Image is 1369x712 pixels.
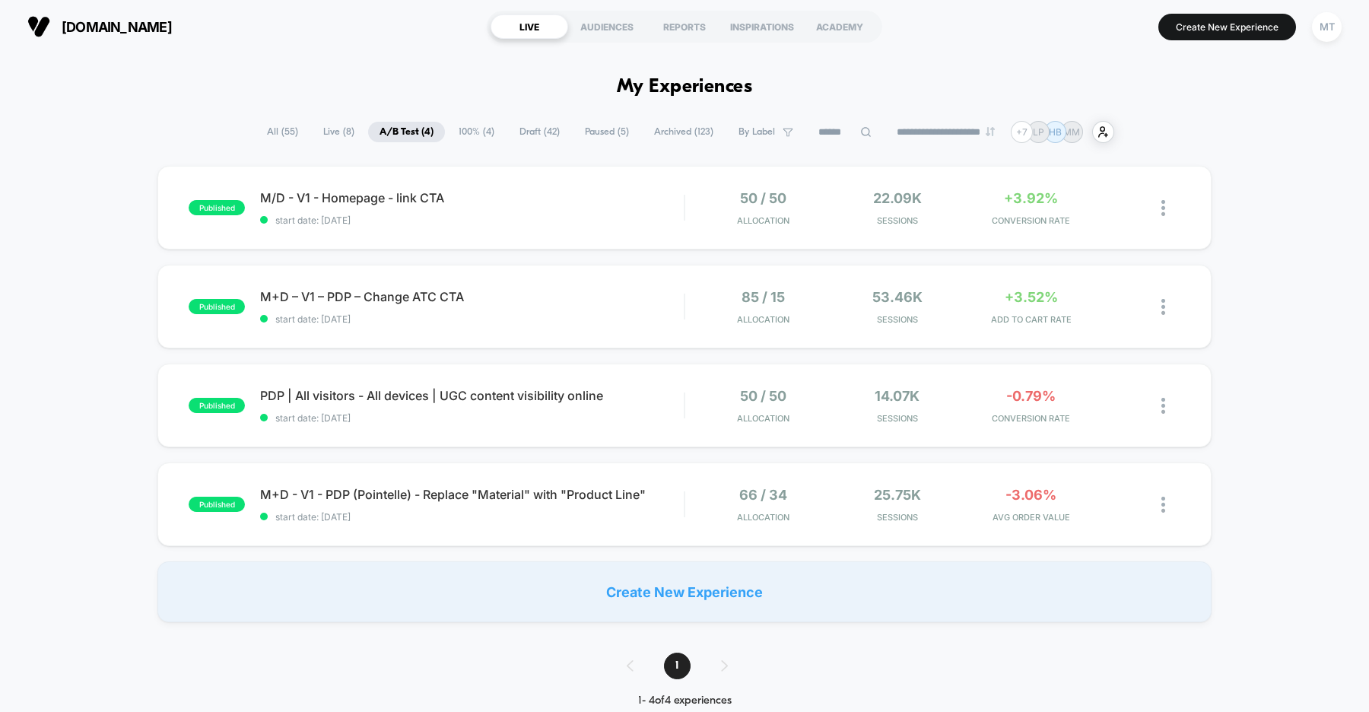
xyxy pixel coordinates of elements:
[1161,299,1165,315] img: close
[260,313,684,325] span: start date: [DATE]
[1033,126,1044,138] p: LP
[801,14,878,39] div: ACADEMY
[834,413,961,424] span: Sessions
[27,15,50,38] img: Visually logo
[646,14,723,39] div: REPORTS
[1005,289,1058,305] span: +3.52%
[62,19,172,35] span: [DOMAIN_NAME]
[256,122,310,142] span: All ( 55 )
[1161,497,1165,513] img: close
[260,215,684,226] span: start date: [DATE]
[368,122,445,142] span: A/B Test ( 4 )
[968,215,1094,226] span: CONVERSION RATE
[260,511,684,523] span: start date: [DATE]
[834,314,961,325] span: Sessions
[737,314,789,325] span: Allocation
[1312,12,1342,42] div: MT
[742,289,785,305] span: 85 / 15
[739,487,787,503] span: 66 / 34
[738,126,775,138] span: By Label
[573,122,640,142] span: Paused ( 5 )
[611,695,758,707] div: 1 - 4 of 4 experiences
[189,497,245,512] span: published
[1011,121,1033,143] div: + 7
[872,289,923,305] span: 53.46k
[834,512,961,523] span: Sessions
[1004,190,1058,206] span: +3.92%
[1063,126,1080,138] p: MM
[874,487,921,503] span: 25.75k
[968,413,1094,424] span: CONVERSION RATE
[1161,200,1165,216] img: close
[737,512,789,523] span: Allocation
[643,122,725,142] span: Archived ( 123 )
[1006,388,1056,404] span: -0.79%
[260,388,684,403] span: PDP | All visitors - All devices | UGC content visibility online
[312,122,366,142] span: Live ( 8 )
[664,653,691,679] span: 1
[260,289,684,304] span: M+D – V1 – PDP – Change ATC CTA
[1307,11,1346,43] button: MT
[723,14,801,39] div: INSPIRATIONS
[491,14,568,39] div: LIVE
[23,14,176,39] button: [DOMAIN_NAME]
[740,388,786,404] span: 50 / 50
[1005,487,1056,503] span: -3.06%
[260,487,684,502] span: M+D - V1 - PDP (Pointelle) - Replace "Material" with "Product Line"
[968,512,1094,523] span: AVG ORDER VALUE
[447,122,506,142] span: 100% ( 4 )
[873,190,922,206] span: 22.09k
[568,14,646,39] div: AUDIENCES
[1049,126,1062,138] p: HB
[260,412,684,424] span: start date: [DATE]
[875,388,920,404] span: 14.07k
[189,398,245,413] span: published
[189,299,245,314] span: published
[617,76,753,98] h1: My Experiences
[986,127,995,136] img: end
[834,215,961,226] span: Sessions
[737,413,789,424] span: Allocation
[1158,14,1296,40] button: Create New Experience
[1161,398,1165,414] img: close
[508,122,571,142] span: Draft ( 42 )
[968,314,1094,325] span: ADD TO CART RATE
[737,215,789,226] span: Allocation
[157,561,1212,622] div: Create New Experience
[740,190,786,206] span: 50 / 50
[260,190,684,205] span: M/D - V1 - Homepage - link CTA
[189,200,245,215] span: published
